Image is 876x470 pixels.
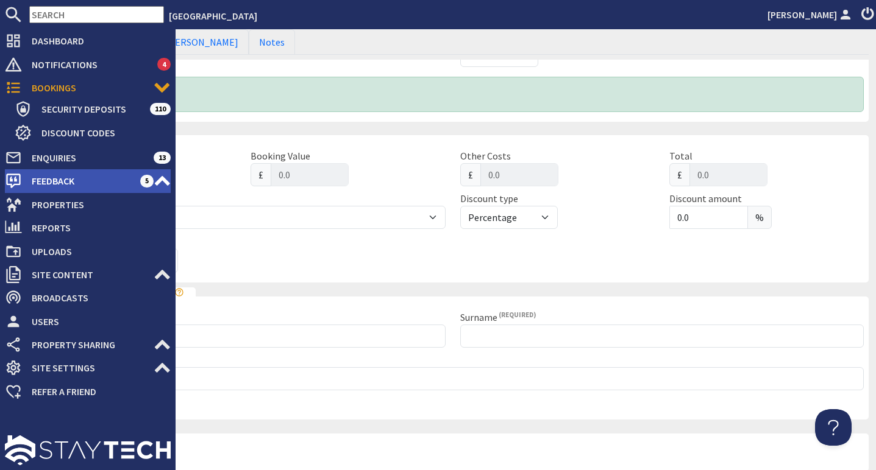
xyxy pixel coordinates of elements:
[134,29,249,55] a: Lead [PERSON_NAME]
[669,206,671,229] span: £
[5,358,171,377] a: Site Settings
[41,77,864,112] div: Selected dates available
[22,195,171,214] span: Properties
[5,335,171,354] a: Property Sharing
[174,287,184,297] i: Show hints
[22,358,154,377] span: Site Settings
[460,150,511,162] label: Other Costs
[249,29,295,55] a: Notes
[29,6,164,23] input: SEARCH
[22,242,171,261] span: Uploads
[15,123,171,142] a: Discount Codes
[154,152,171,164] span: 13
[5,288,171,307] a: Broadcasts
[22,148,154,167] span: Enquiries
[41,324,446,348] input: Forename
[460,163,481,186] span: £
[22,31,171,51] span: Dashboard
[5,382,171,401] a: Refer a Friend
[5,148,171,167] a: Enquiries 13
[169,10,257,22] a: [GEOGRAPHIC_DATA]
[5,171,171,191] a: Feedback 5
[5,55,171,74] a: Notifications 4
[22,335,154,354] span: Property Sharing
[22,78,154,97] span: Bookings
[815,409,852,446] iframe: Toggle Customer Support
[22,55,157,74] span: Notifications
[22,288,171,307] span: Broadcasts
[15,99,171,119] a: Security Deposits 110
[251,163,271,186] span: £
[32,123,171,142] span: Discount Codes
[140,175,154,187] span: 5
[5,312,171,331] a: Users
[5,218,171,237] a: Reports
[22,382,171,401] span: Refer a Friend
[22,218,171,237] span: Reports
[5,265,171,284] a: Site Content
[22,171,140,191] span: Feedback
[22,265,154,284] span: Site Content
[669,192,742,205] label: Discount amount
[5,242,171,261] a: Uploads
[460,192,518,205] label: Discount type
[669,163,690,186] span: £
[22,312,171,331] span: Users
[5,195,171,214] a: Properties
[41,367,864,390] input: Email Address
[150,103,171,115] span: 110
[32,99,150,119] span: Security Deposits
[5,435,171,465] img: staytech_l_w-4e588a39d9fa60e82540d7cfac8cfe4b7147e857d3e8dbdfbd41c59d52db0ec4.svg
[251,150,310,162] label: Booking Value
[157,58,171,70] span: 4
[5,31,171,51] a: Dashboard
[5,78,171,97] a: Bookings
[747,206,772,229] span: %
[669,150,693,162] label: Total
[767,7,854,22] a: [PERSON_NAME]
[460,311,536,323] label: Surname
